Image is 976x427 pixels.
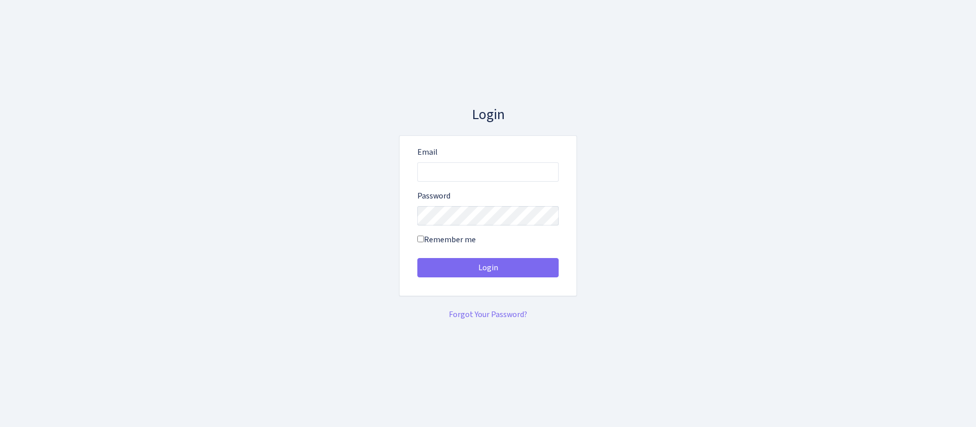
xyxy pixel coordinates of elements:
[399,106,577,124] h3: Login
[449,309,527,320] a: Forgot Your Password?
[417,190,450,202] label: Password
[417,146,438,158] label: Email
[417,258,559,277] button: Login
[417,236,424,242] input: Remember me
[417,234,476,246] label: Remember me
